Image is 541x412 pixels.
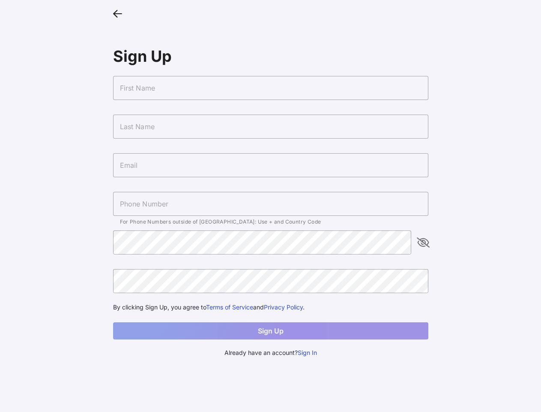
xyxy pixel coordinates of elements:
input: Email [113,153,428,177]
i: appended action [418,237,428,248]
input: Phone Number [113,192,428,216]
button: Sign In [298,348,317,357]
input: Last Name [113,115,428,139]
div: Sign Up [113,47,428,66]
button: Sign Up [113,322,428,339]
div: By clicking Sign Up, you agree to and . [113,303,428,312]
input: First Name [113,76,428,100]
div: Already have an account? [113,348,428,357]
span: For Phone Numbers outside of [GEOGRAPHIC_DATA]: Use + and Country Code [120,218,321,225]
a: Terms of Service [206,303,253,311]
a: Privacy Policy [264,303,303,311]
